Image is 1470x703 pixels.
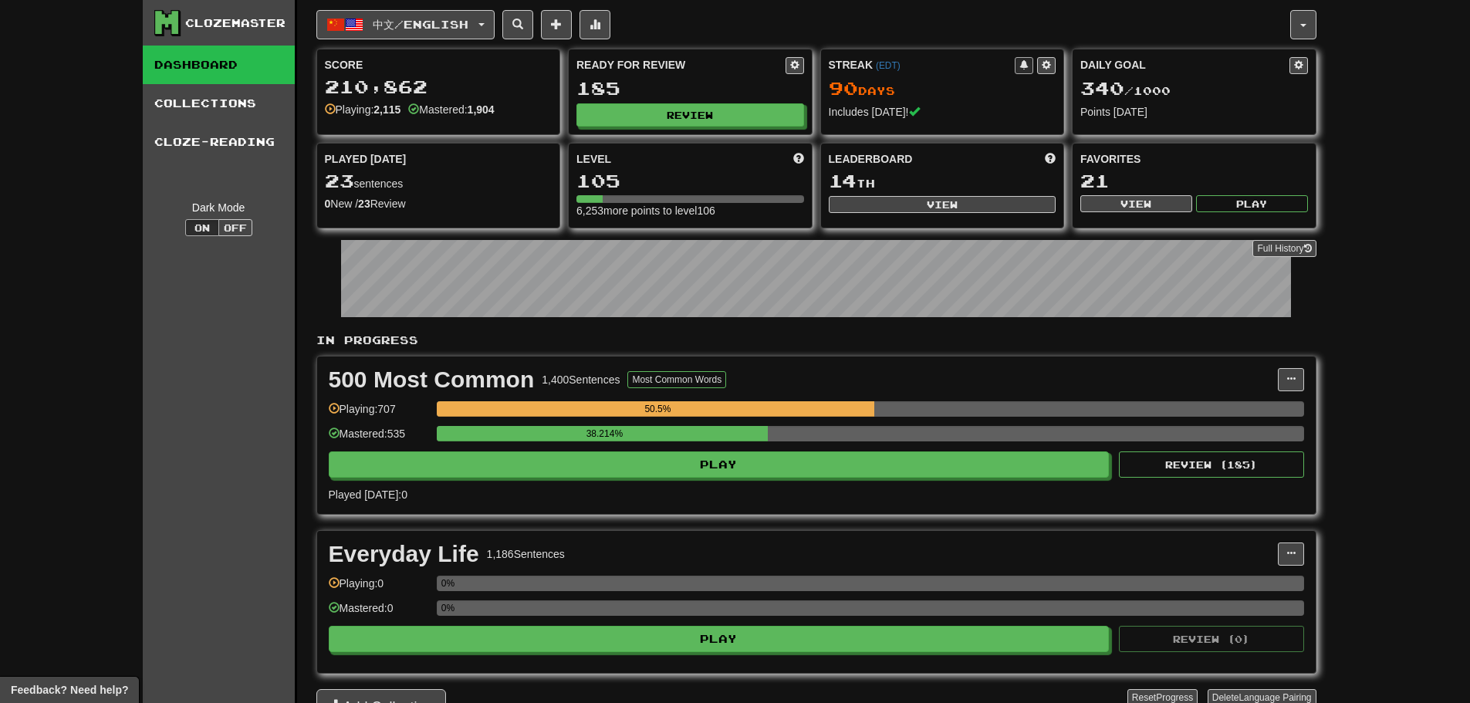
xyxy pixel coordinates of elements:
a: Cloze-Reading [143,123,295,161]
button: On [185,219,219,236]
div: Favorites [1080,151,1308,167]
div: 6,253 more points to level 106 [576,203,804,218]
button: View [1080,195,1192,212]
strong: 0 [325,198,331,210]
p: In Progress [316,333,1316,348]
div: Dark Mode [154,200,283,215]
span: 90 [829,77,858,99]
a: Full History [1252,240,1316,257]
button: Play [1196,195,1308,212]
div: Day s [829,79,1056,99]
button: Most Common Words [627,371,726,388]
div: Playing: 707 [329,401,429,427]
div: New / Review [325,196,553,211]
button: Add sentence to collection [541,10,572,39]
span: This week in points, UTC [1045,151,1056,167]
span: 340 [1080,77,1124,99]
button: Play [329,451,1110,478]
div: 500 Most Common [329,368,535,391]
button: Review (185) [1119,451,1304,478]
span: 中文 / English [373,18,468,31]
button: Search sentences [502,10,533,39]
div: Playing: [325,102,401,117]
span: / 1000 [1080,84,1171,97]
div: 1,186 Sentences [487,546,565,562]
span: Language Pairing [1239,692,1311,703]
div: Streak [829,57,1015,73]
div: Mastered: 0 [329,600,429,626]
button: Review (0) [1119,626,1304,652]
div: Playing: 0 [329,576,429,601]
div: 50.5% [441,401,874,417]
div: 38.214% [441,426,768,441]
button: Review [576,103,804,127]
span: Played [DATE]: 0 [329,488,407,501]
button: View [829,196,1056,213]
a: (EDT) [876,60,901,71]
span: Played [DATE] [325,151,407,167]
div: Score [325,57,553,73]
strong: 23 [358,198,370,210]
div: 1,400 Sentences [542,372,620,387]
a: Dashboard [143,46,295,84]
div: Daily Goal [1080,57,1289,74]
div: 21 [1080,171,1308,191]
div: th [829,171,1056,191]
strong: 1,904 [468,103,495,116]
button: More stats [580,10,610,39]
a: Collections [143,84,295,123]
span: Level [576,151,611,167]
div: Everyday Life [329,542,479,566]
button: Off [218,219,252,236]
div: Clozemaster [185,15,286,31]
strong: 2,115 [373,103,400,116]
div: 105 [576,171,804,191]
div: 210,862 [325,77,553,96]
button: 中文/English [316,10,495,39]
div: Points [DATE] [1080,104,1308,120]
span: Leaderboard [829,151,913,167]
span: 23 [325,170,354,191]
span: Progress [1156,692,1193,703]
div: Ready for Review [576,57,786,73]
span: 14 [829,170,857,191]
button: Play [329,626,1110,652]
div: Includes [DATE]! [829,104,1056,120]
div: Mastered: 535 [329,426,429,451]
div: 185 [576,79,804,98]
div: Mastered: [408,102,494,117]
div: sentences [325,171,553,191]
span: Score more points to level up [793,151,804,167]
span: Open feedback widget [11,682,128,698]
